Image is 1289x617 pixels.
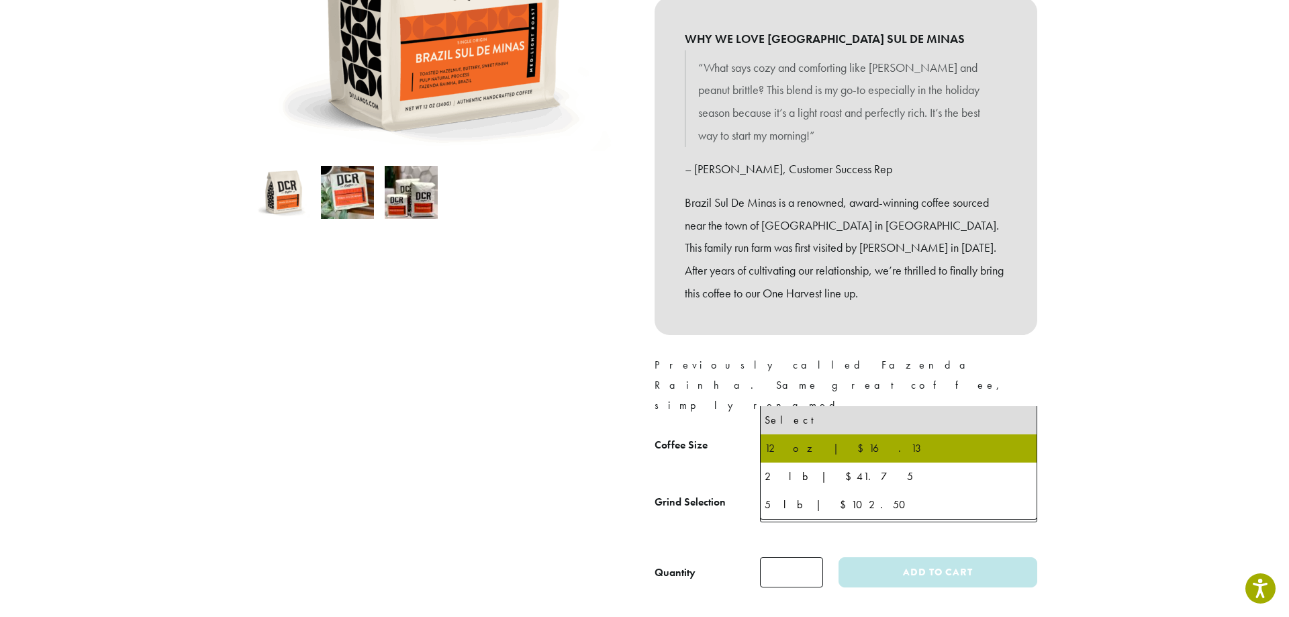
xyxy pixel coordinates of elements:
label: Grind Selection [655,493,760,512]
label: Coffee Size [655,436,760,455]
img: Brazil Sul De Minas - Image 2 [321,166,374,219]
img: Brazil Sul De Minas - Image 3 [385,166,438,219]
div: 12 oz | $16.13 [765,438,1033,459]
input: Product quantity [760,557,823,587]
p: “What says cozy and comforting like [PERSON_NAME] and peanut brittle? This blend is my go-to espe... [698,56,994,147]
div: 5 lb | $102.50 [765,495,1033,515]
li: Select [761,406,1037,434]
p: – [PERSON_NAME], Customer Success Rep [685,158,1007,181]
p: Brazil Sul De Minas is a renowned, award-winning coffee sourced near the town of [GEOGRAPHIC_DATA... [685,191,1007,305]
div: Quantity [655,565,696,581]
img: Brazil Sul De Minas [257,166,310,219]
button: Add to cart [839,557,1037,587]
p: Previously called Fazenda Rainha. Same great coffee, simply renamed. [655,355,1037,416]
b: WHY WE LOVE [GEOGRAPHIC_DATA] SUL DE MINAS [685,28,1007,50]
div: 2 lb | $41.75 [765,467,1033,487]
